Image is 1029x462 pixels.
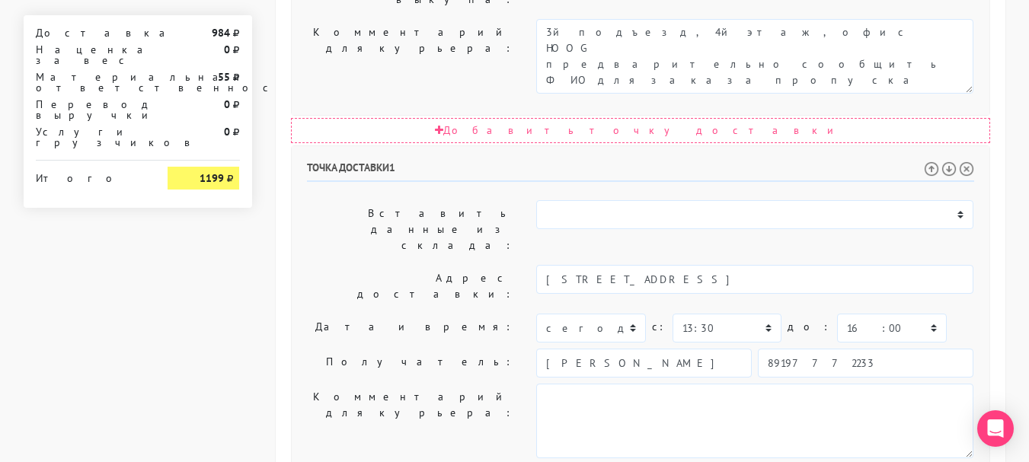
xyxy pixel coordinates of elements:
input: Телефон [758,349,973,378]
h6: Точка доставки [307,161,974,182]
div: Open Intercom Messenger [977,410,1014,447]
label: Комментарий для курьера: [296,384,526,458]
label: Комментарий для курьера: [296,19,526,94]
div: Материальная ответственность [24,72,157,93]
strong: 0 [224,97,230,111]
label: Получатель: [296,349,526,378]
div: Перевод выручки [24,99,157,120]
label: до: [788,314,831,340]
textarea: 3й подъезд, 4й этаж, офис HOOG предварительно сообщить ФИО для заказа пропуска [536,19,973,94]
div: Доставка [24,27,157,38]
label: c: [652,314,666,340]
input: Имя [536,349,752,378]
strong: 1199 [200,171,224,185]
strong: 984 [212,26,230,40]
div: Итого [36,167,145,183]
span: 1 [389,161,395,174]
div: Наценка за вес [24,44,157,65]
div: Услуги грузчиков [24,126,157,148]
strong: 55 [218,70,230,84]
label: Адрес доставки: [296,265,526,307]
label: Дата и время: [296,314,526,343]
div: Добавить точку доставки [291,118,990,143]
label: Вставить данные из склада: [296,200,526,259]
strong: 0 [224,43,230,56]
strong: 0 [224,125,230,139]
